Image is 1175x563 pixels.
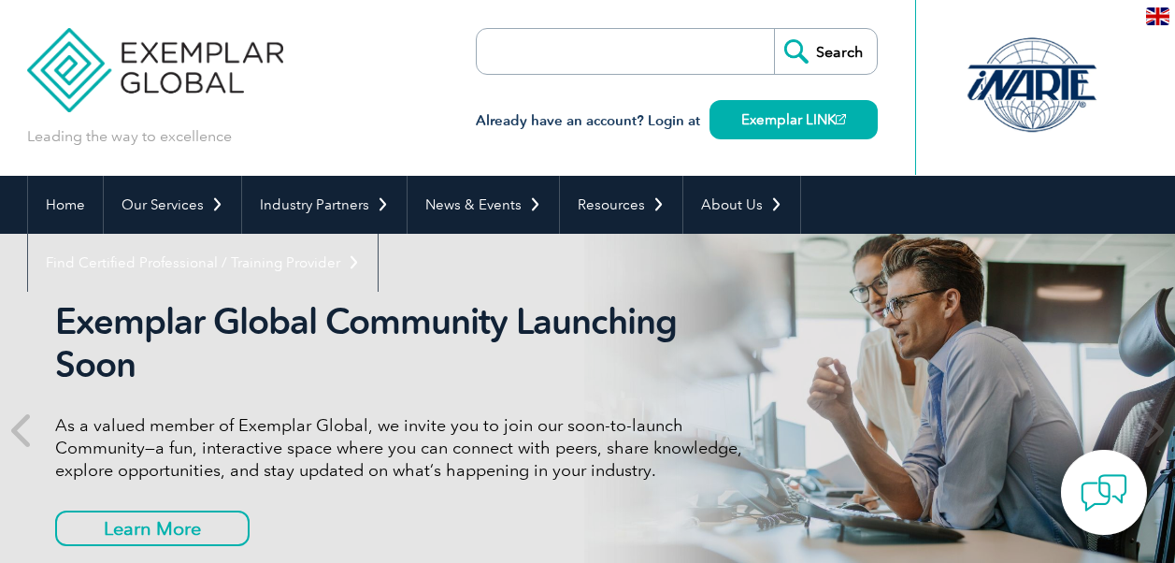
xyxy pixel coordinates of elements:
img: contact-chat.png [1081,469,1127,516]
input: Search [774,29,877,74]
a: Home [28,176,103,234]
a: News & Events [408,176,559,234]
a: Our Services [104,176,241,234]
h2: Exemplar Global Community Launching Soon [55,300,756,386]
img: open_square.png [836,114,846,124]
a: Exemplar LINK [709,100,878,139]
p: As a valued member of Exemplar Global, we invite you to join our soon-to-launch Community—a fun, ... [55,414,756,482]
p: Leading the way to excellence [27,126,232,147]
a: About Us [683,176,800,234]
a: Industry Partners [242,176,407,234]
h3: Already have an account? Login at [476,109,878,133]
a: Find Certified Professional / Training Provider [28,234,378,292]
a: Resources [560,176,682,234]
a: Learn More [55,511,250,546]
img: en [1146,7,1169,25]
